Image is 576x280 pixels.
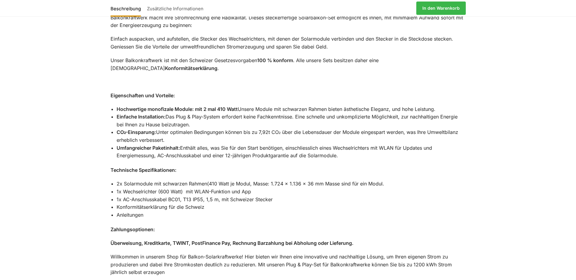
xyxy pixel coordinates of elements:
[117,105,466,113] li: Unsere Module mit schwarzen Rahmen bieten ästhetische Eleganz, und hohe Leistung.
[117,145,180,151] strong: Umfangreicher Paketinhalt:
[165,65,217,71] strong: Konformitätserklärung
[117,128,466,144] li: Unter optimalen Bedingungen können bis zu 7,92t CO₂ über die Lebensdauer der Module eingespart we...
[111,240,353,246] strong: Überweisung, Kreditkarte, TWINT, PostFinance Pay, Rechnung Barzahlung bei Abholung oder Lieferung.
[117,106,238,112] strong: Hochwertige monofizale Module: mit 2 mal 410 Watt
[117,129,156,135] strong: CO₂-Einsparung:
[117,144,466,160] li: Enthält alles, was Sie für den Start benötigen, einschliesslich eines Wechselrichters mit WLAN fü...
[111,6,466,29] p: Mit unserem steckerfertigen Balkonkraftwerk verwandeln Sie Ihren Balkon, Garten, Carport oder Ter...
[257,57,293,63] strong: 100 % konform
[111,35,466,51] p: Einfach auspacken, und aufstellen, die Stecker des Wechselrichters, mit denen der Solarmodule ver...
[117,211,466,219] li: Anleitungen
[111,57,466,72] p: Unser Balkonkraftwerk ist mit den Schweizer Gesetzesvorgaben . Alle unsere Sets besitzen daher ei...
[117,113,466,128] li: Das Plug & Play-System erfordert keine Fachkenntnisse. Eine schnelle und unkomplizierte Möglichke...
[117,114,165,120] strong: Einfache Installation:
[111,167,176,173] strong: Technische Spezifikationen:
[111,226,155,232] strong: Zahlungsoptionen:
[117,196,466,204] li: 1x AC-Anschlusskabel BC01, T13 IP55, 1,5 m, mit Schweizer Stecker
[111,253,466,276] p: Willkommen in unserem Shop für Balkon-Solarkraftwerke! Hier bieten wir Ihnen eine innovative und ...
[111,92,175,98] strong: Eigenschaften und Vorteile:
[117,180,466,188] li: 2x Solarmodule mit schwarzen Rahmen(410 Watt je Modul, Masse: 1.724 x 1.136 x 36 mm Masse sind fü...
[117,188,466,196] li: 1x Wechselrichter (600 Watt) mit WLAN-Funktion und App
[117,203,466,211] li: Konformitätserklärung für die Schweiz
